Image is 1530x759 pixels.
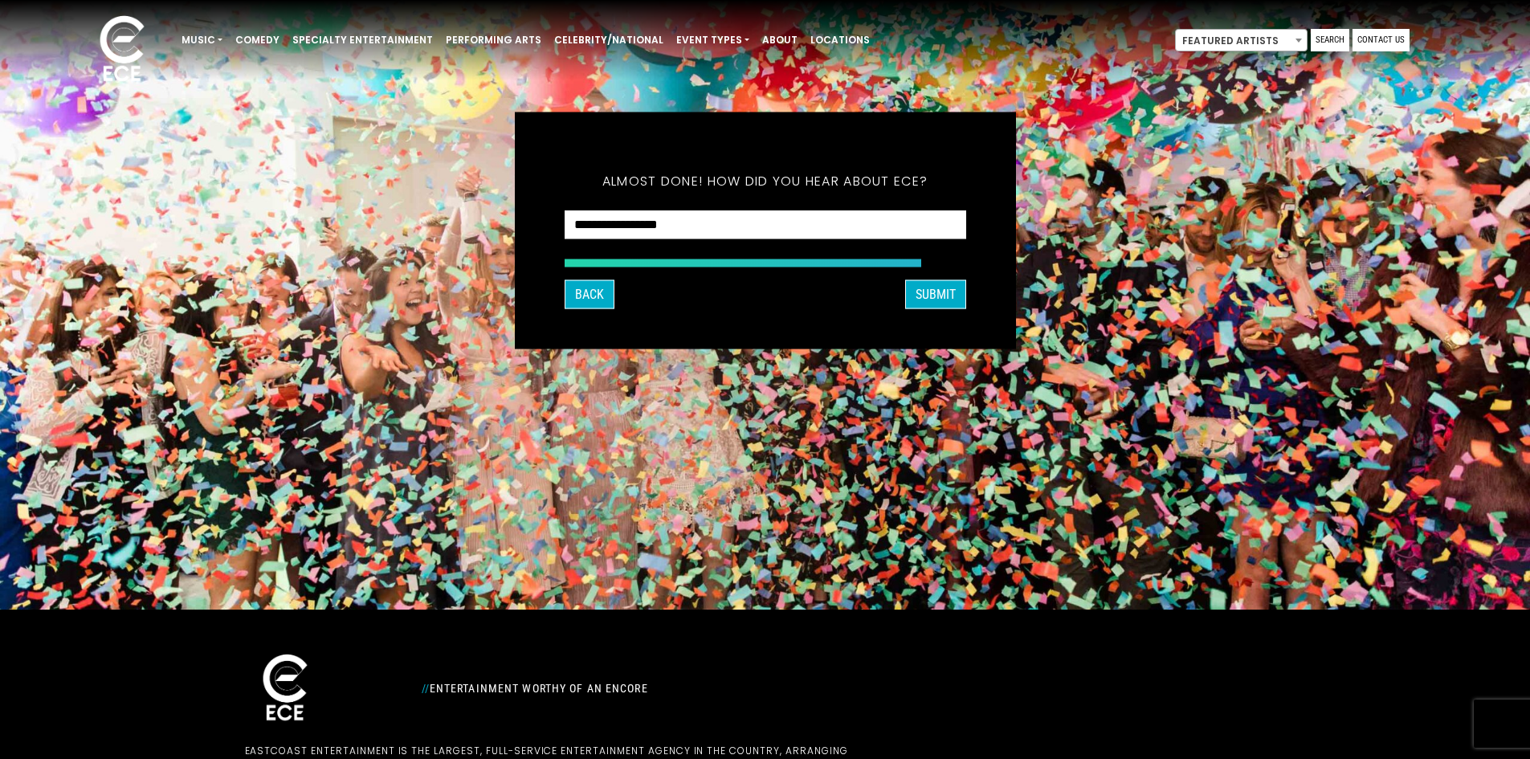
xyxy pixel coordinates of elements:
a: Comedy [229,27,286,54]
a: Search [1311,29,1349,51]
select: How did you hear about ECE [565,210,966,239]
div: Entertainment Worthy of an Encore [412,675,942,701]
a: About [756,27,804,54]
button: SUBMIT [905,280,966,308]
a: Contact Us [1353,29,1410,51]
img: ece_new_logo_whitev2-1.png [82,11,162,89]
img: ece_new_logo_whitev2-1.png [245,650,325,728]
span: Featured Artists [1176,30,1307,52]
h5: Almost done! How did you hear about ECE? [565,152,966,210]
a: Music [175,27,229,54]
a: Specialty Entertainment [286,27,439,54]
a: Locations [804,27,876,54]
span: // [422,682,430,695]
a: Performing Arts [439,27,548,54]
span: Featured Artists [1175,29,1308,51]
a: Celebrity/National [548,27,670,54]
a: Event Types [670,27,756,54]
button: Back [565,280,614,308]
